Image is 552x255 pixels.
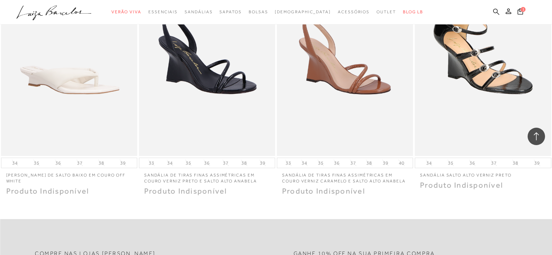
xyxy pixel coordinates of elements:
button: 38 [511,160,520,166]
span: Bolsas [249,9,268,14]
button: 34 [300,160,309,166]
button: 39 [381,160,390,166]
span: Essenciais [148,9,178,14]
button: 35 [316,160,326,166]
button: 37 [348,160,358,166]
button: 33 [283,160,293,166]
button: 36 [202,160,212,166]
a: BLOG LB [403,6,423,18]
a: categoryNavScreenReaderText [376,6,396,18]
span: 1 [521,7,526,12]
span: Produto Indisponível [144,187,227,195]
button: 34 [165,160,175,166]
button: 37 [221,160,231,166]
button: 38 [239,160,249,166]
a: SANDÁLIA DE TIRAS FINAS ASSIMÉTRICAS EM COURO VERNIZ PRETO E SALTO ALTO ANABELA [139,168,275,184]
button: 33 [147,160,156,166]
span: Produto Indisponível [6,187,90,195]
button: 36 [332,160,342,166]
a: categoryNavScreenReaderText [338,6,370,18]
span: Produto Indisponível [420,181,503,189]
button: 37 [75,160,85,166]
button: 35 [184,160,193,166]
a: categoryNavScreenReaderText [249,6,268,18]
button: 39 [532,160,542,166]
span: Acessórios [338,9,370,14]
a: [PERSON_NAME] DE SALTO BAIXO EM COURO OFF WHITE [1,168,137,184]
a: noSubCategoriesText [275,6,331,18]
button: 39 [258,160,267,166]
button: 1 [515,8,525,17]
a: categoryNavScreenReaderText [111,6,141,18]
button: 37 [489,160,499,166]
a: SANDÁLIA DE TIRAS FINAS ASSIMÉTRICAS EM COURO VERNIZ CARAMELO E SALTO ALTO ANABELA [277,168,413,184]
span: BLOG LB [403,9,423,14]
span: Outlet [376,9,396,14]
span: Sandálias [185,9,212,14]
a: SANDÁLIA SALTO ALTO VERNIZ PRETO [415,168,551,178]
span: Sapatos [219,9,241,14]
button: 35 [446,160,456,166]
button: 34 [10,160,20,166]
button: 38 [364,160,374,166]
a: categoryNavScreenReaderText [219,6,241,18]
a: categoryNavScreenReaderText [185,6,212,18]
span: Verão Viva [111,9,141,14]
button: 39 [118,160,128,166]
span: Produto Indisponível [282,187,365,195]
a: categoryNavScreenReaderText [148,6,178,18]
button: 35 [32,160,41,166]
button: 40 [397,160,406,166]
button: 36 [53,160,63,166]
button: 38 [96,160,106,166]
button: 36 [467,160,477,166]
button: 34 [424,160,434,166]
span: [DEMOGRAPHIC_DATA] [275,9,331,14]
